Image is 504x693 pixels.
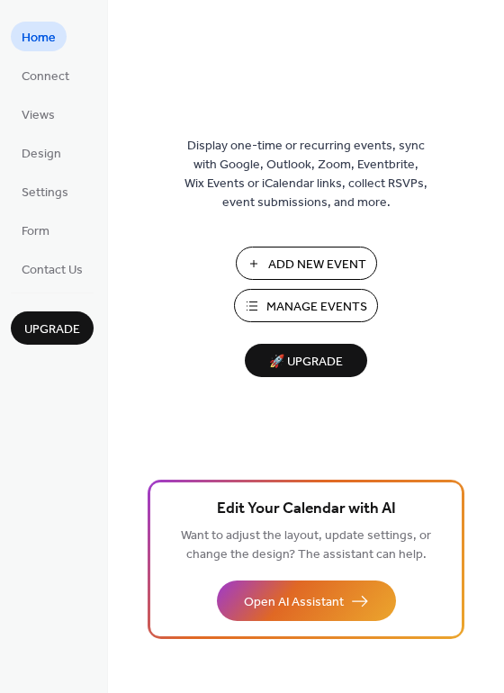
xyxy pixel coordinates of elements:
[11,138,72,167] a: Design
[245,344,367,377] button: 🚀 Upgrade
[24,320,80,339] span: Upgrade
[22,106,55,125] span: Views
[22,29,56,48] span: Home
[256,350,356,374] span: 🚀 Upgrade
[11,254,94,283] a: Contact Us
[234,289,378,322] button: Manage Events
[22,184,68,202] span: Settings
[22,222,49,241] span: Form
[184,137,427,212] span: Display one-time or recurring events, sync with Google, Outlook, Zoom, Eventbrite, Wix Events or ...
[11,215,60,245] a: Form
[11,22,67,51] a: Home
[11,99,66,129] a: Views
[22,261,83,280] span: Contact Us
[268,256,366,274] span: Add New Event
[266,298,367,317] span: Manage Events
[217,497,396,522] span: Edit Your Calendar with AI
[11,176,79,206] a: Settings
[22,145,61,164] span: Design
[11,311,94,345] button: Upgrade
[181,524,431,567] span: Want to adjust the layout, update settings, or change the design? The assistant can help.
[217,580,396,621] button: Open AI Assistant
[22,67,69,86] span: Connect
[236,247,377,280] button: Add New Event
[244,593,344,612] span: Open AI Assistant
[11,60,80,90] a: Connect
